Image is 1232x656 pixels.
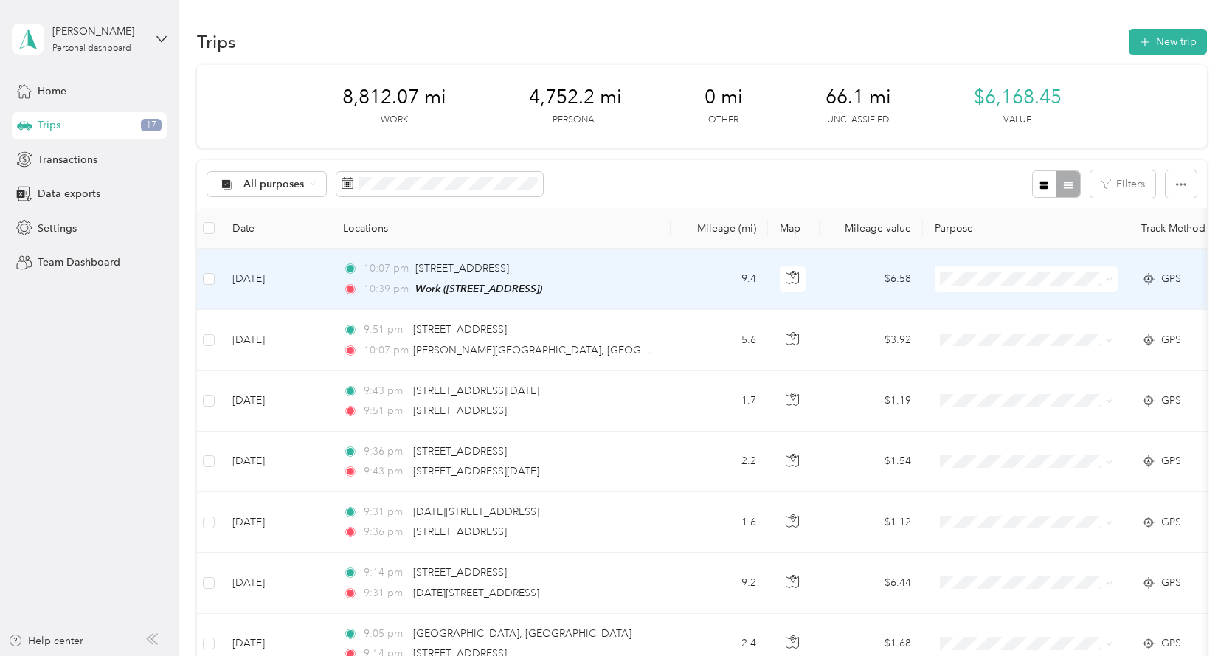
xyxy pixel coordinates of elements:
span: 9:51 pm [364,322,406,338]
p: Value [1003,114,1031,127]
span: 8,812.07 mi [342,86,446,109]
td: $1.54 [820,432,923,492]
td: [DATE] [221,492,331,553]
span: 10:39 pm [364,281,409,297]
span: [STREET_ADDRESS] [413,566,507,579]
button: Filters [1090,170,1155,198]
td: [DATE] [221,310,331,370]
td: 9.2 [671,553,768,613]
p: Unclassified [827,114,889,127]
span: 9:36 pm [364,443,406,460]
span: 10:07 pm [364,260,409,277]
th: Mileage value [820,208,923,249]
span: 9:31 pm [364,504,406,520]
span: [STREET_ADDRESS] [413,445,507,458]
span: 9:51 pm [364,403,406,419]
td: [DATE] [221,371,331,432]
td: $6.58 [820,249,923,310]
span: [STREET_ADDRESS] [413,404,507,417]
span: All purposes [243,179,305,190]
p: Work [381,114,408,127]
span: GPS [1161,332,1181,348]
td: 5.6 [671,310,768,370]
span: Home [38,83,66,99]
span: Data exports [38,186,100,201]
div: [PERSON_NAME] [52,24,145,39]
span: [STREET_ADDRESS][DATE] [413,465,539,477]
span: 66.1 mi [826,86,891,109]
span: GPS [1161,271,1181,287]
th: Locations [331,208,671,249]
span: [STREET_ADDRESS] [413,525,507,538]
th: Purpose [923,208,1129,249]
span: 9:31 pm [364,585,406,601]
td: $6.44 [820,553,923,613]
button: New trip [1129,29,1207,55]
p: Other [708,114,738,127]
td: $1.12 [820,492,923,553]
td: 1.7 [671,371,768,432]
span: GPS [1161,514,1181,531]
span: Settings [38,221,77,236]
span: $6,168.45 [974,86,1062,109]
span: 9:14 pm [364,564,406,581]
td: $1.19 [820,371,923,432]
span: [STREET_ADDRESS][DATE] [413,384,539,397]
th: Mileage (mi) [671,208,768,249]
td: 2.2 [671,432,768,492]
span: [DATE][STREET_ADDRESS] [413,505,539,518]
span: Trips [38,117,60,133]
button: Help center [8,633,83,649]
td: [DATE] [221,249,331,310]
span: GPS [1161,453,1181,469]
span: 9:05 pm [364,626,406,642]
span: [STREET_ADDRESS] [415,262,509,275]
th: Map [768,208,820,249]
span: 9:43 pm [364,383,406,399]
span: 9:43 pm [364,463,406,480]
span: 17 [141,119,162,132]
iframe: Everlance-gr Chat Button Frame [1149,573,1232,656]
span: [GEOGRAPHIC_DATA], [GEOGRAPHIC_DATA] [413,627,631,640]
span: [PERSON_NAME][GEOGRAPHIC_DATA], [GEOGRAPHIC_DATA], [GEOGRAPHIC_DATA], [GEOGRAPHIC_DATA] [413,344,938,356]
p: Personal [553,114,598,127]
div: Personal dashboard [52,44,131,53]
h1: Trips [197,34,236,49]
td: 9.4 [671,249,768,310]
th: Date [221,208,331,249]
span: 4,752.2 mi [529,86,622,109]
span: 0 mi [705,86,743,109]
td: [DATE] [221,553,331,613]
td: [DATE] [221,432,331,492]
td: $3.92 [820,310,923,370]
span: 9:36 pm [364,524,406,540]
span: Transactions [38,152,97,168]
span: [STREET_ADDRESS] [413,323,507,336]
span: Team Dashboard [38,255,120,270]
td: 1.6 [671,492,768,553]
span: Work ([STREET_ADDRESS]) [415,283,542,294]
span: GPS [1161,393,1181,409]
span: [DATE][STREET_ADDRESS] [413,587,539,599]
span: 10:07 pm [364,342,406,359]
